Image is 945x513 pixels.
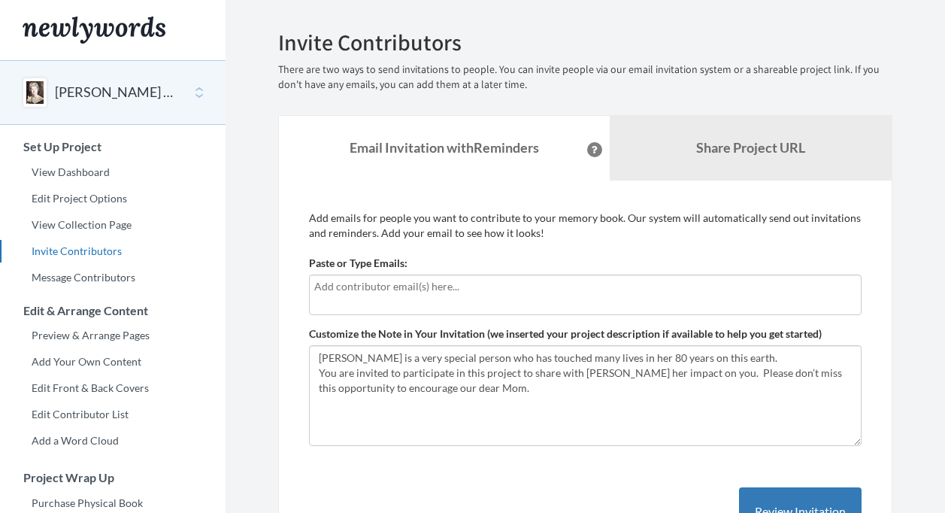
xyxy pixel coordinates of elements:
[1,471,226,484] h3: Project Wrap Up
[309,326,822,341] label: Customize the Note in Your Invitation (we inserted your project description if available to help ...
[309,211,862,241] p: Add emails for people you want to contribute to your memory book. Our system will automatically s...
[55,83,177,102] button: [PERSON_NAME] 80th Birthday
[1,304,226,317] h3: Edit & Arrange Content
[23,17,165,44] img: Newlywords logo
[1,140,226,153] h3: Set Up Project
[278,62,892,93] p: There are two ways to send invitations to people. You can invite people via our email invitation ...
[309,256,407,271] label: Paste or Type Emails:
[314,278,856,295] input: Add contributor email(s) here...
[696,139,805,156] b: Share Project URL
[309,345,862,446] textarea: [PERSON_NAME] is a very special person who has touched many lives in her 80 years on this earth. ...
[350,139,539,156] strong: Email Invitation with Reminders
[278,30,892,55] h2: Invite Contributors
